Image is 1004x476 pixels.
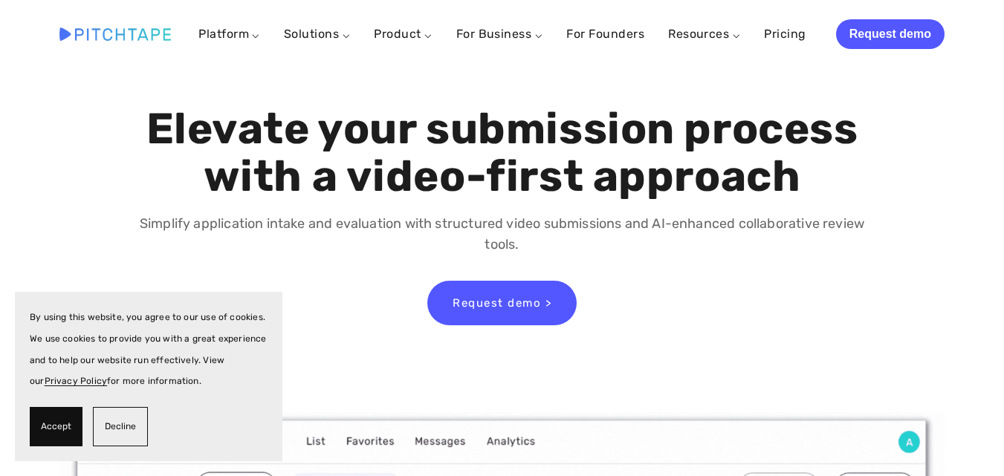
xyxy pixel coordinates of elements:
a: Product ⌵ [374,27,432,41]
a: Privacy Policy [45,376,108,386]
img: Pitchtape | Video Submission Management Software [59,27,171,40]
span: Decline [105,416,136,437]
p: Simplify application intake and evaluation with structured video submissions and AI-enhanced coll... [135,213,869,256]
span: Accept [41,416,71,437]
button: Accept [30,407,82,446]
a: Platform ⌵ [198,27,260,41]
a: Pricing [764,21,806,48]
a: Request demo [836,19,945,49]
a: For Founders [566,21,644,48]
p: By using this website, you agree to our use of cookies. We use cookies to provide you with a grea... [30,307,268,392]
h1: Elevate your submission process with a video-first approach [135,105,869,200]
button: Decline [93,407,148,446]
a: Resources ⌵ [668,27,740,41]
a: Solutions ⌵ [284,27,350,41]
section: Cookie banner [15,292,282,461]
a: Request demo > [427,281,577,325]
a: For Business ⌵ [456,27,543,41]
